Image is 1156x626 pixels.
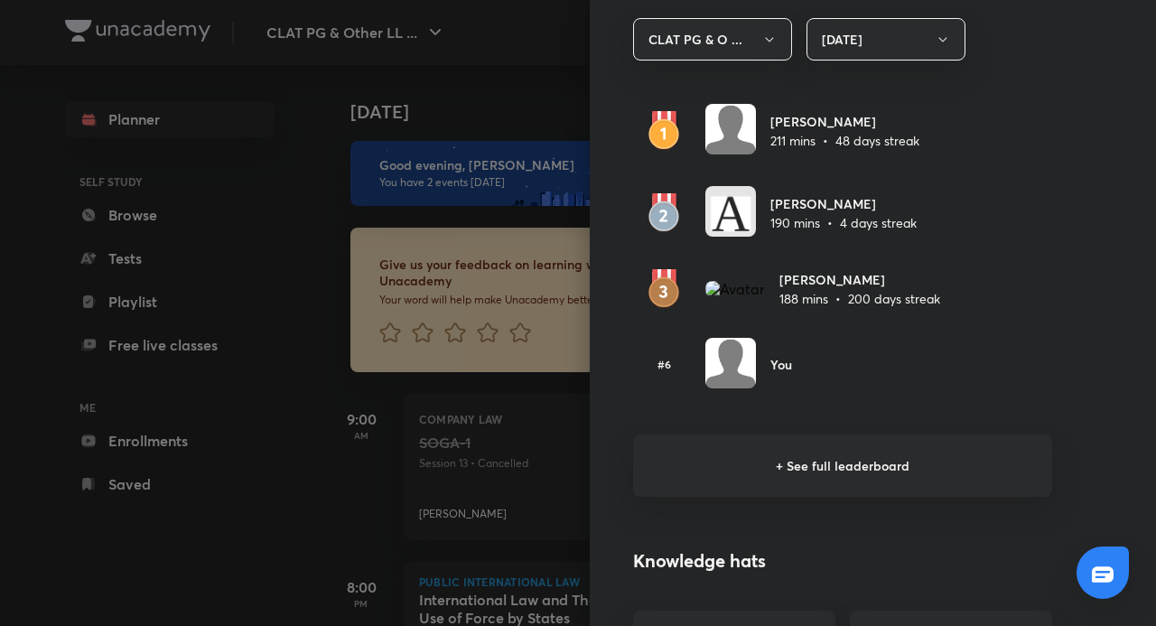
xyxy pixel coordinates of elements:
p: 190 mins • 4 days streak [770,213,917,232]
h6: [PERSON_NAME] [779,270,940,289]
button: [DATE] [806,18,965,61]
h6: You [770,355,792,374]
img: rank3.svg [633,269,695,309]
img: Avatar [705,281,765,297]
p: 211 mins • 48 days streak [770,131,919,150]
img: rank2.svg [633,193,695,233]
img: Avatar [705,104,756,154]
p: 188 mins • 200 days streak [779,289,940,308]
img: rank1.svg [633,111,695,151]
img: Avatar [705,338,756,388]
h4: Knowledge hats [633,547,1052,575]
h6: #6 [633,356,695,372]
img: Avatar [705,186,756,237]
h6: [PERSON_NAME] [770,194,917,213]
h6: [PERSON_NAME] [770,112,919,131]
button: CLAT PG & O ... [633,18,792,61]
h6: + See full leaderboard [633,434,1052,497]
